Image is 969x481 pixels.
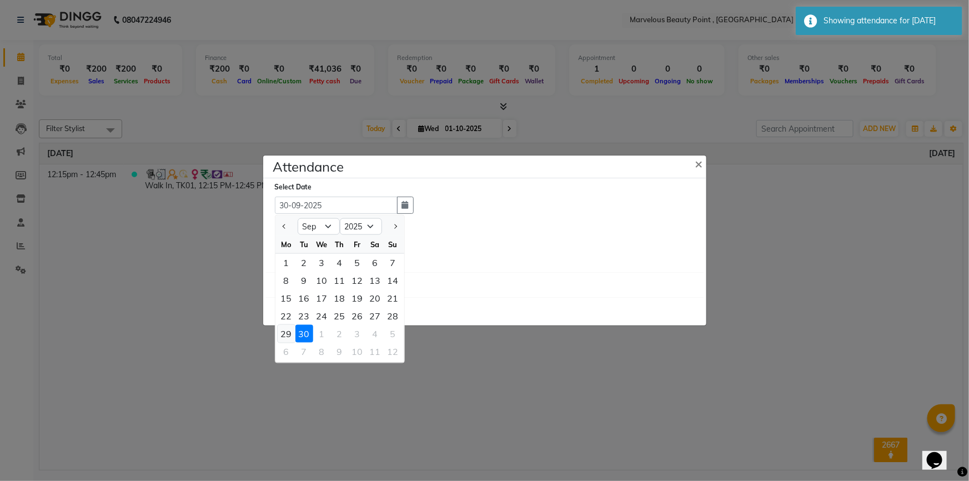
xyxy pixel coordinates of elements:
[331,272,349,289] div: Thursday, September 11, 2025
[349,289,366,307] div: 19
[278,272,295,289] div: Monday, September 8, 2025
[331,307,349,325] div: 25
[331,236,349,253] div: Th
[278,325,295,343] div: Monday, September 29, 2025
[349,289,366,307] div: Friday, September 19, 2025
[278,254,295,272] div: Monday, September 1, 2025
[295,254,313,272] div: 2
[366,289,384,307] div: 20
[349,307,366,325] div: 26
[313,254,331,272] div: 3
[278,254,295,272] div: 1
[313,325,331,343] div: 1
[269,254,377,266] div: [PERSON_NAME]
[295,236,313,253] div: Tu
[349,254,366,272] div: Friday, September 5, 2025
[366,272,384,289] div: Saturday, September 13, 2025
[269,304,377,316] div: [PERSON_NAME]
[366,236,384,253] div: Sa
[313,272,331,289] div: 10
[922,437,958,470] iframe: chat widget
[278,325,295,343] div: 29
[384,307,402,325] div: 28
[366,254,384,272] div: 6
[349,307,366,325] div: Friday, September 26, 2025
[313,289,331,307] div: 17
[384,254,402,272] div: Sunday, September 7, 2025
[298,218,340,235] select: Select month
[366,254,384,272] div: Saturday, September 6, 2025
[349,236,366,253] div: Fr
[331,254,349,272] div: 4
[278,289,295,307] div: 15
[280,218,289,236] button: Previous month
[313,289,331,307] div: Wednesday, September 17, 2025
[295,254,313,272] div: Tuesday, September 2, 2025
[384,272,402,289] div: Sunday, September 14, 2025
[295,272,313,289] div: 9
[295,325,313,343] div: 30
[331,289,349,307] div: 18
[313,254,331,272] div: Wednesday, September 3, 2025
[366,272,384,289] div: 13
[384,254,402,272] div: 7
[278,307,295,325] div: 22
[331,289,349,307] div: Thursday, September 18, 2025
[366,307,384,325] div: Saturday, September 27, 2025
[313,325,331,343] div: Wednesday, October 1, 2025
[695,155,703,172] span: ×
[384,289,402,307] div: 21
[384,236,402,253] div: Su
[295,307,313,325] div: Tuesday, September 23, 2025
[278,307,295,325] div: Monday, September 22, 2025
[331,272,349,289] div: 11
[331,307,349,325] div: Thursday, September 25, 2025
[295,307,313,325] div: 23
[313,307,331,325] div: 24
[824,15,954,27] div: Showing attendance for 30/09/2025
[686,148,714,179] button: Close
[295,325,313,343] div: Tuesday, September 30, 2025
[295,289,313,307] div: Tuesday, September 16, 2025
[349,254,366,272] div: 5
[384,289,402,307] div: Sunday, September 21, 2025
[278,272,295,289] div: 8
[278,236,295,253] div: Mo
[313,307,331,325] div: Wednesday, September 24, 2025
[384,307,402,325] div: Sunday, September 28, 2025
[295,289,313,307] div: 16
[390,218,399,236] button: Next month
[275,182,312,192] label: Select Date
[384,272,402,289] div: 14
[278,289,295,307] div: Monday, September 15, 2025
[269,229,377,241] div: [PERSON_NAME]
[366,289,384,307] div: Saturday, September 20, 2025
[269,279,377,291] div: muskan
[349,272,366,289] div: Friday, September 12, 2025
[295,272,313,289] div: Tuesday, September 9, 2025
[331,254,349,272] div: Thursday, September 4, 2025
[313,272,331,289] div: Wednesday, September 10, 2025
[366,307,384,325] div: 27
[275,197,398,214] input: Select date
[340,218,382,235] select: Select year
[313,236,331,253] div: We
[273,157,344,177] h4: Attendance
[349,272,366,289] div: 12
